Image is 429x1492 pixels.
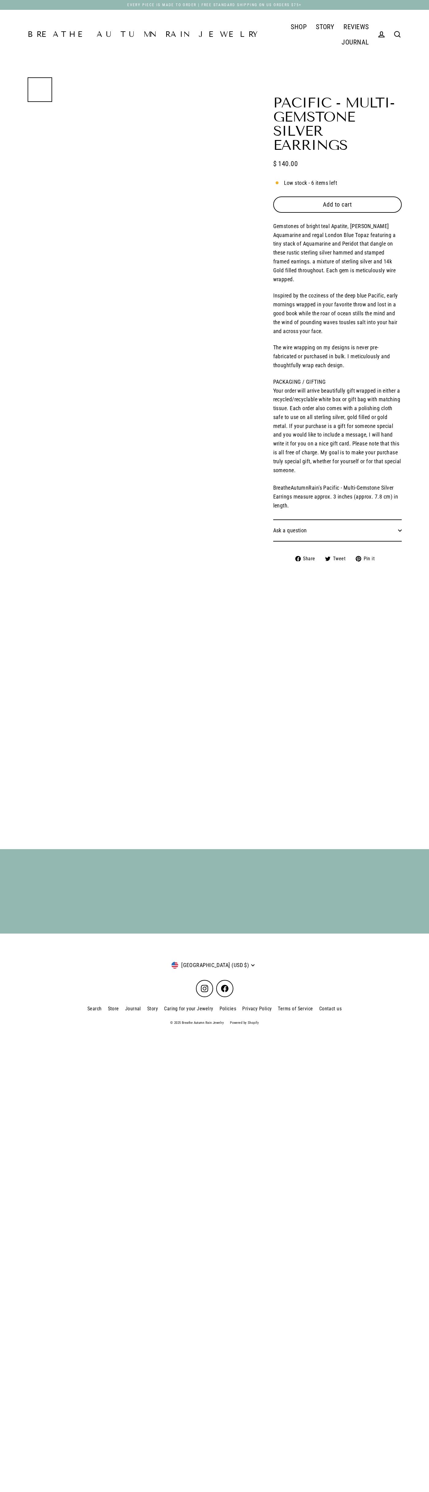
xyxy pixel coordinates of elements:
[273,223,396,282] span: Gemstones of bright teal Apatite, [PERSON_NAME] Aquamarine and regal London Blue Topaz featuring ...
[230,1021,259,1025] a: Powered by Shopify
[84,1003,105,1014] a: Search
[28,31,261,38] a: Breathe Autumn Rain Jewelry
[273,292,398,334] span: Inspired by the coziness of the deep blue Pacific, early mornings wrapped in your favorite throw ...
[273,96,402,152] h1: Pacific - Multi-Gemstone Silver Earrings
[275,1003,316,1014] a: Terms of Service
[273,196,402,212] button: Add to cart
[332,555,350,563] span: Tweet
[273,379,401,509] span: PACKAGING / GIFTING Your order will arrive beautifully gift wrapped in either a recycled/recyclab...
[273,158,298,169] span: $ 140.00
[311,19,339,34] a: STORY
[337,34,373,50] a: JOURNAL
[239,1003,275,1014] a: Privacy Policy
[178,961,249,970] span: [GEOGRAPHIC_DATA] (USD $)
[284,179,337,188] span: Low stock - 6 items left
[161,1003,216,1014] a: Caring for your Jewelry
[273,344,390,368] span: The wire wrapping on my designs is never pre-fabricated or purchased in bulk. I meticulously and ...
[144,1003,161,1014] a: Story
[286,19,311,34] a: SHOP
[363,555,380,563] span: Pin it
[273,519,402,541] button: Ask a question
[105,1003,122,1014] a: Store
[122,1003,144,1014] a: Journal
[339,19,373,34] a: REVIEWS
[302,555,320,563] span: Share
[167,1021,227,1025] span: © 2025 Breathe Autumn Rain Jewelry
[323,201,352,208] span: Add to cart
[171,958,258,972] button: [GEOGRAPHIC_DATA] (USD $)
[316,1003,345,1014] a: Contact us
[216,1003,239,1014] a: Policies
[261,19,373,50] div: Primary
